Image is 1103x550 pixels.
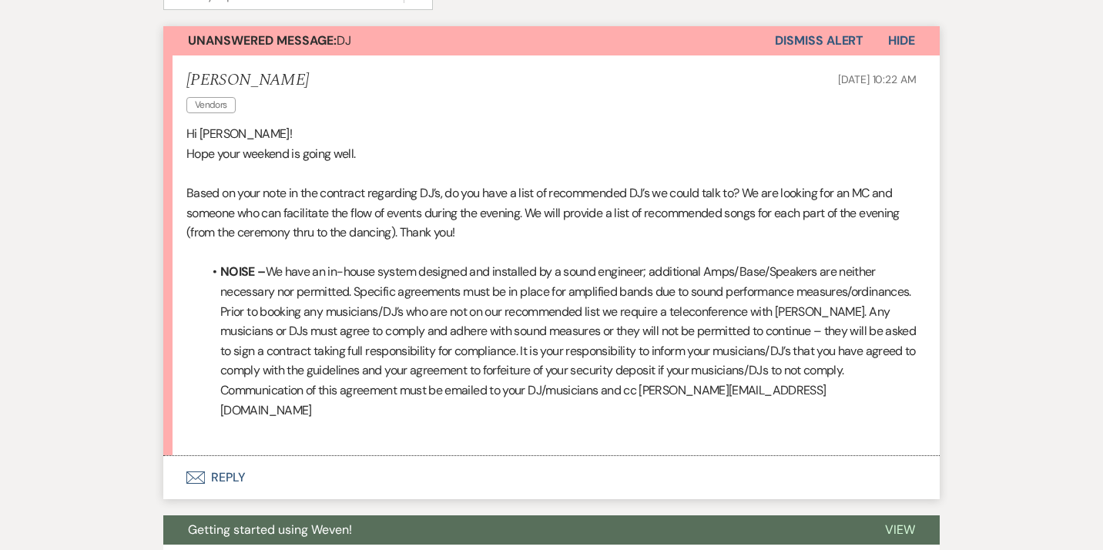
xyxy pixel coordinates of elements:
[775,26,863,55] button: Dismiss Alert
[163,515,860,545] button: Getting started using Weven!
[186,97,236,113] span: Vendors
[220,263,266,280] strong: NOISE –
[888,32,915,49] span: Hide
[188,32,337,49] strong: Unanswered Message:
[188,521,352,538] span: Getting started using Weven!
[860,515,940,545] button: View
[163,456,940,499] button: Reply
[220,263,916,418] span: We have an in-house system designed and installed by a sound engineer; additional Amps/Base/Speak...
[838,72,917,86] span: [DATE] 10:22 AM
[863,26,940,55] button: Hide
[163,26,775,55] button: Unanswered Message:DJ
[885,521,915,538] span: View
[186,183,917,243] p: Based on your note in the contract regarding DJ’s, do you have a list of recommended DJ’s we coul...
[186,71,309,90] h5: [PERSON_NAME]
[186,124,917,144] p: Hi [PERSON_NAME]!
[186,144,917,164] p: Hope your weekend is going well.
[188,32,351,49] span: DJ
